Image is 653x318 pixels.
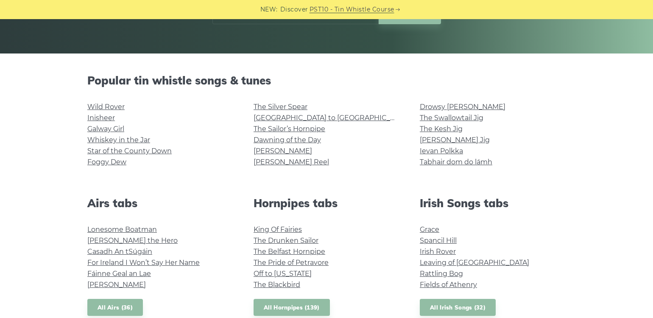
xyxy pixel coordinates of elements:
a: [PERSON_NAME] Jig [420,136,490,144]
a: Inisheer [87,114,115,122]
a: The Swallowtail Jig [420,114,483,122]
a: The Pride of Petravore [254,259,329,267]
h2: Airs tabs [87,197,233,210]
a: All Irish Songs (32) [420,299,496,316]
a: Wild Rover [87,103,125,111]
a: Dawning of the Day [254,136,321,144]
a: All Hornpipes (139) [254,299,330,316]
a: Whiskey in the Jar [87,136,150,144]
a: The Kesh Jig [420,125,463,133]
a: Leaving of [GEOGRAPHIC_DATA] [420,259,529,267]
span: Discover [280,5,308,14]
a: [GEOGRAPHIC_DATA] to [GEOGRAPHIC_DATA] [254,114,410,122]
a: [PERSON_NAME] the Hero [87,236,178,245]
span: NEW: [260,5,278,14]
a: The Belfast Hornpipe [254,248,325,256]
a: Grace [420,225,439,234]
a: Casadh An tSúgáin [87,248,152,256]
a: The Drunken Sailor [254,236,318,245]
a: Fields of Athenry [420,281,477,289]
a: Star of the County Down [87,147,172,155]
a: Off to [US_STATE] [254,270,312,278]
a: Foggy Dew [87,158,126,166]
a: The Sailor’s Hornpipe [254,125,325,133]
a: Galway Girl [87,125,124,133]
h2: Hornpipes tabs [254,197,399,210]
a: Spancil Hill [420,236,457,245]
a: [PERSON_NAME] Reel [254,158,329,166]
a: Tabhair dom do lámh [420,158,492,166]
a: The Silver Spear [254,103,307,111]
h2: Popular tin whistle songs & tunes [87,74,566,87]
a: PST10 - Tin Whistle Course [310,5,394,14]
a: For Ireland I Won’t Say Her Name [87,259,200,267]
a: Fáinne Geal an Lae [87,270,151,278]
a: [PERSON_NAME] [87,281,146,289]
h2: Irish Songs tabs [420,197,566,210]
a: All Airs (36) [87,299,143,316]
a: King Of Fairies [254,225,302,234]
a: Drowsy [PERSON_NAME] [420,103,505,111]
a: Irish Rover [420,248,456,256]
a: Ievan Polkka [420,147,463,155]
a: Rattling Bog [420,270,463,278]
a: [PERSON_NAME] [254,147,312,155]
a: The Blackbird [254,281,300,289]
a: Lonesome Boatman [87,225,157,234]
